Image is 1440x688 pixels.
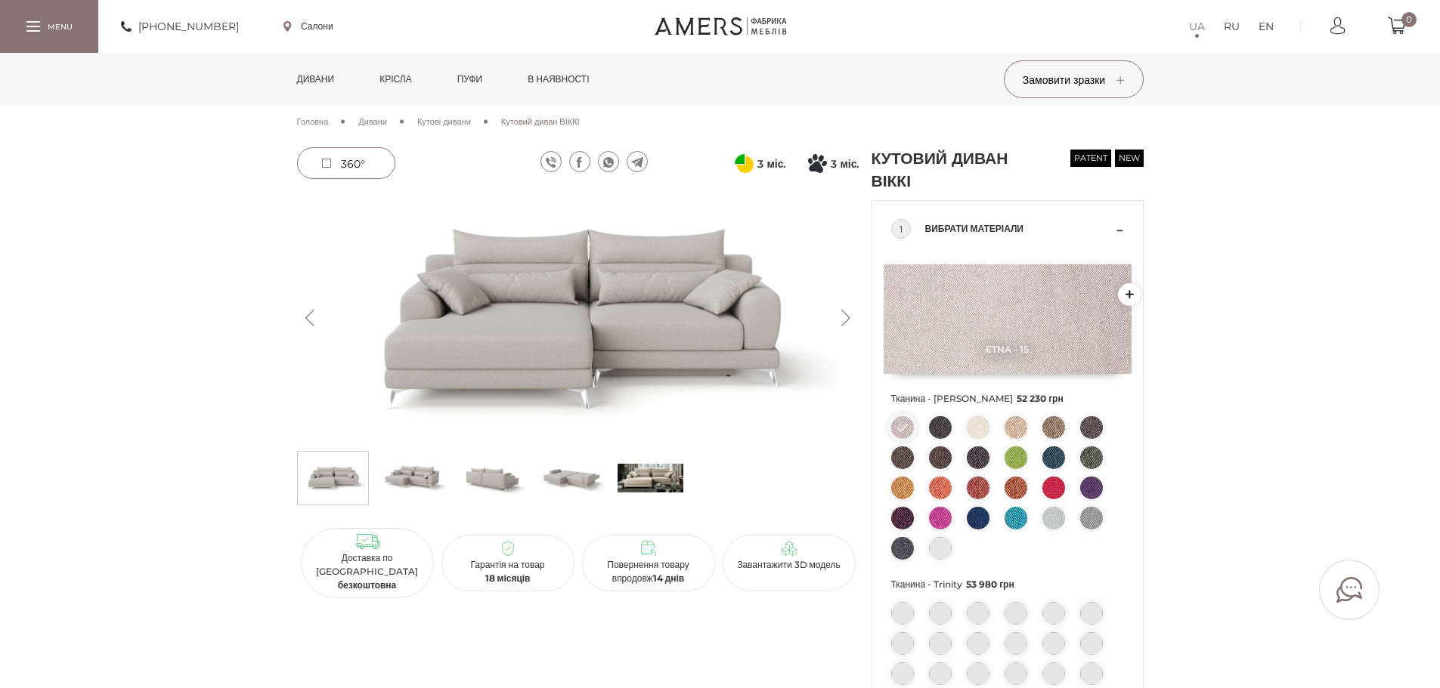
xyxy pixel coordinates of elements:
span: 360° [341,157,365,171]
span: Etna - 15 [884,344,1132,355]
svg: Покупка частинами від Монобанку [808,154,827,173]
span: new [1115,150,1144,167]
span: 0 [1401,12,1417,27]
a: Салони [283,20,333,33]
a: в наявності [516,53,600,106]
button: Previous [297,310,324,326]
b: 18 місяців [485,572,531,584]
a: EN [1259,17,1274,35]
span: Вибрати матеріали [925,220,1113,238]
span: Дивани [358,116,387,127]
a: Пуфи [446,53,494,106]
a: Дивани [358,115,387,128]
span: Тканина - [PERSON_NAME] [891,389,1124,409]
p: Повернення товару впродовж [588,558,709,585]
p: Завантажити 3D модель [729,558,850,572]
p: Доставка по [GEOGRAPHIC_DATA] [307,551,428,592]
span: Замовити зразки [1023,73,1124,87]
h1: Кутовий диван ВІККІ [872,147,1045,193]
svg: Оплата частинами від ПриватБанку [735,154,754,173]
p: Гарантія на товар [447,558,568,585]
a: facebook [569,151,590,172]
button: Next [833,310,859,326]
span: 52 230 грн [1017,393,1064,404]
img: Кутовий диван ВІККІ s-3 [538,455,604,501]
b: 14 днів [653,572,685,584]
img: Кутовий диван ВІККІ s-2 [459,455,525,501]
span: Кутові дивани [417,116,471,127]
a: RU [1224,17,1240,35]
span: Головна [297,116,329,127]
span: 3 міс. [757,155,785,173]
span: 53 980 грн [966,578,1014,590]
a: UA [1189,17,1205,35]
a: Кутові дивани [417,115,471,128]
a: Головна [297,115,329,128]
span: 3 міс. [831,155,859,173]
img: Кутовий диван ВІККІ -0 [297,193,859,443]
a: [PHONE_NUMBER] [121,17,239,35]
img: Кутовий диван ВІККІ s-0 [300,455,366,501]
div: 1 [891,219,911,239]
button: Замовити зразки [1004,60,1144,98]
a: 360° [297,147,395,179]
img: Кутовий диван ВІККІ s-1 [379,455,445,501]
a: whatsapp [598,151,619,172]
a: Дивани [286,53,346,106]
a: viber [540,151,562,172]
a: telegram [627,151,648,172]
b: безкоштовна [338,579,397,591]
span: patent [1070,150,1111,167]
span: Тканина - Trinity [891,575,1124,594]
img: s_Кутовий Диван [618,455,683,501]
img: Etna - 15 [884,264,1132,374]
a: Крісла [368,53,423,106]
